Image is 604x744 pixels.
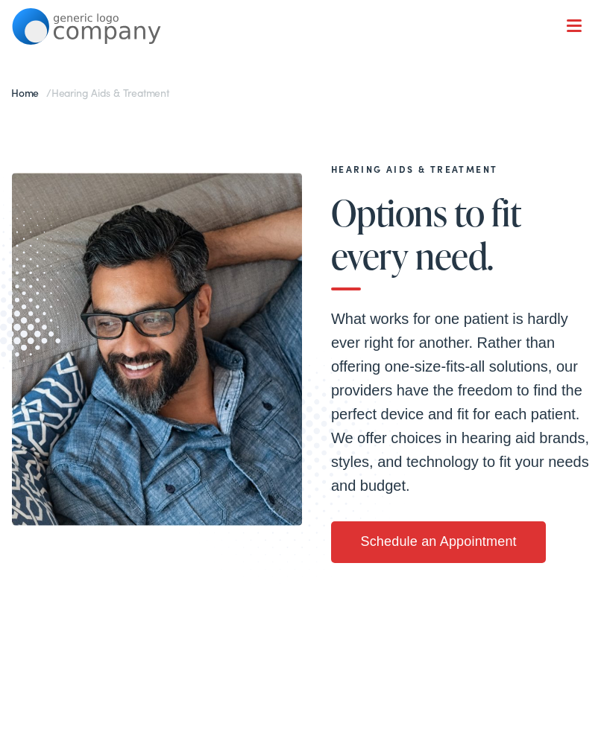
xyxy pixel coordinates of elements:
a: Schedule an Appointment [331,521,546,563]
p: What works for one patient is hardly ever right for another. Rather than offering one-size-fits-a... [331,307,592,497]
span: Options [331,193,447,232]
span: fit [491,193,522,232]
span: Hearing Aids & Treatment [51,85,169,100]
span: to [454,193,484,232]
a: Home [11,85,46,100]
span: every [331,236,409,276]
span: / [11,85,169,100]
span: need. [415,236,494,276]
a: What We Offer [23,60,592,106]
h2: Hearing Aids & Treatment [331,164,592,174]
